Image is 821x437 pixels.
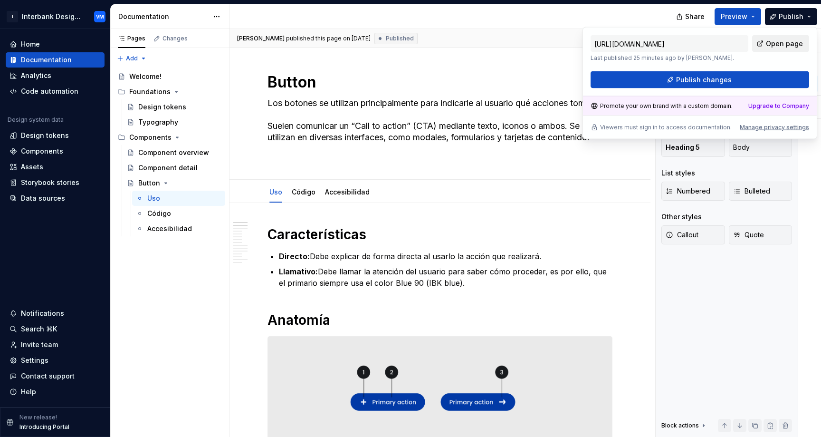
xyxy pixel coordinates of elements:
[6,144,105,159] a: Components
[19,414,57,421] p: New release!
[292,188,315,196] a: Código
[138,102,186,112] div: Design tokens
[765,8,817,25] button: Publish
[6,353,105,368] a: Settings
[123,160,225,175] a: Component detail
[138,163,198,173] div: Component detail
[661,212,702,222] div: Other styles
[19,423,69,431] p: Introducing Portal
[114,52,150,65] button: Add
[661,225,725,244] button: Callout
[21,340,58,350] div: Invite team
[22,12,83,21] div: Interbank Design System 2
[6,68,105,83] a: Analytics
[6,52,105,68] a: Documentation
[21,71,51,80] div: Analytics
[288,182,319,202] div: Código
[6,384,105,399] button: Help
[766,39,803,49] span: Open page
[96,13,104,20] div: VM
[129,72,162,81] div: Welcome!
[2,6,108,27] button: IInterbank Design System 2VM
[114,130,225,145] div: Components
[279,266,612,289] p: Debe llamar la atención del usuario para saber cómo proceder, es por ello, que el primario siempr...
[748,102,809,110] a: Upgrade to Company
[779,12,803,21] span: Publish
[6,175,105,190] a: Storybook stories
[729,138,792,157] button: Body
[6,159,105,175] a: Assets
[6,37,105,52] a: Home
[6,337,105,352] a: Invite team
[21,39,40,49] div: Home
[123,99,225,115] a: Design tokens
[138,148,209,157] div: Component overview
[21,194,65,203] div: Data sources
[21,162,43,172] div: Assets
[729,225,792,244] button: Quote
[715,8,761,25] button: Preview
[752,35,809,52] a: Open page
[21,146,63,156] div: Components
[118,12,208,21] div: Documentation
[666,186,710,196] span: Numbered
[138,178,160,188] div: Button
[729,182,792,201] button: Bulleted
[118,35,145,42] div: Pages
[21,324,57,334] div: Search ⌘K
[6,369,105,384] button: Contact support
[162,35,188,42] div: Changes
[740,124,809,131] div: Manage privacy settings
[138,117,178,127] div: Typography
[6,84,105,99] a: Code automation
[286,35,371,42] div: published this page on [DATE]
[21,87,78,96] div: Code automation
[6,321,105,337] button: Search ⌘K
[661,182,725,201] button: Numbered
[123,115,225,130] a: Typography
[21,371,75,381] div: Contact support
[21,178,79,187] div: Storybook stories
[129,87,171,97] div: Foundations
[591,102,733,110] div: Promote your own brand with a custom domain.
[591,71,809,88] button: Publish changes
[147,194,160,203] div: Uso
[132,191,225,206] a: Uso
[126,55,138,62] span: Add
[279,252,310,261] strong: Directo:
[123,145,225,160] a: Component overview
[600,124,732,131] p: Viewers must sign in to access documentation.
[129,133,172,142] div: Components
[666,143,700,152] span: Heading 5
[132,221,225,236] a: Accesibilidad
[6,191,105,206] a: Data sources
[21,55,72,65] div: Documentation
[8,116,64,124] div: Design system data
[266,71,611,94] textarea: Button
[267,311,612,329] h1: Anatomía
[661,168,695,178] div: List styles
[132,206,225,221] a: Código
[666,230,698,240] span: Callout
[114,84,225,99] div: Foundations
[114,69,225,84] a: Welcome!
[321,182,373,202] div: Accesibilidad
[114,69,225,236] div: Page tree
[325,188,370,196] a: Accesibilidad
[6,128,105,143] a: Design tokens
[733,230,764,240] span: Quote
[266,96,611,156] textarea: Los botones se utilizan principalmente para indicarle al usuario qué acciones tomar. Suelen comun...
[266,182,286,202] div: Uso
[279,267,318,276] strong: Llamativo:
[676,75,732,85] span: Publish changes
[147,209,171,218] div: Código
[267,226,612,243] h1: Características
[733,186,770,196] span: Bulleted
[685,12,705,21] span: Share
[6,306,105,321] button: Notifications
[661,138,725,157] button: Heading 5
[123,175,225,191] a: Button
[21,131,69,140] div: Design tokens
[21,387,36,397] div: Help
[147,224,192,233] div: Accesibilidad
